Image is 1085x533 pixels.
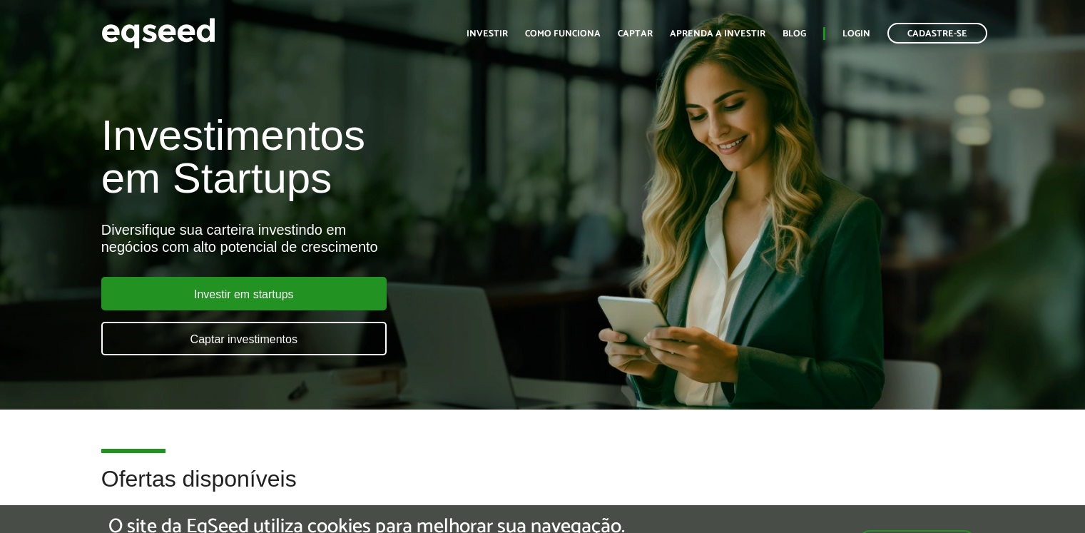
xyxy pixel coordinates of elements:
img: EqSeed [101,14,215,52]
div: Diversifique sua carteira investindo em negócios com alto potencial de crescimento [101,221,623,255]
h2: Ofertas disponíveis [101,467,984,513]
a: Captar [618,29,653,39]
a: Captar investimentos [101,322,387,355]
a: Cadastre-se [887,23,987,44]
a: Investir [467,29,508,39]
a: Aprenda a investir [670,29,765,39]
a: Login [842,29,870,39]
h1: Investimentos em Startups [101,114,623,200]
a: Como funciona [525,29,601,39]
a: Investir em startups [101,277,387,310]
a: Blog [783,29,806,39]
